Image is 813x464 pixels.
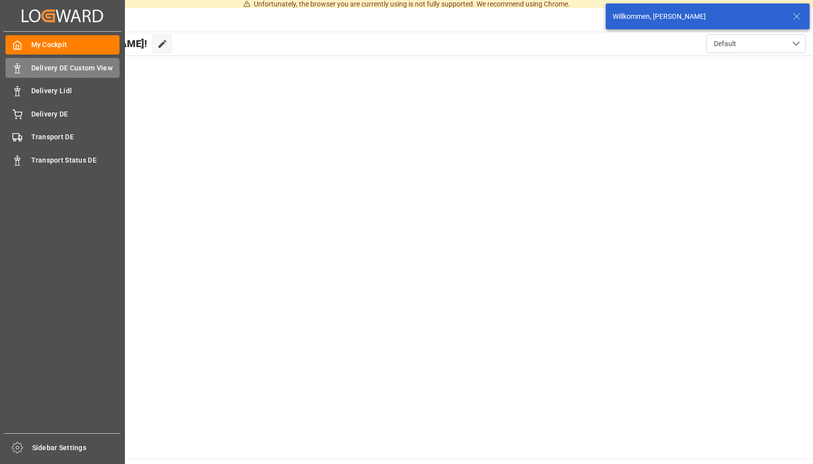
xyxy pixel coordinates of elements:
a: My Cockpit [5,35,119,55]
a: Delivery DE [5,104,119,123]
span: Delivery DE [31,109,120,119]
span: My Cockpit [31,40,120,50]
button: open menu [706,34,806,53]
span: Transport Status DE [31,155,120,166]
a: Delivery DE Custom View [5,58,119,77]
a: Delivery Lidl [5,81,119,101]
a: Transport Status DE [5,150,119,170]
div: Willkommen, [PERSON_NAME] [613,11,783,22]
span: Delivery Lidl [31,86,120,96]
span: Default [714,39,736,49]
span: Delivery DE Custom View [31,63,120,73]
a: Transport DE [5,127,119,147]
span: Sidebar Settings [32,443,121,453]
span: Transport DE [31,132,120,142]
